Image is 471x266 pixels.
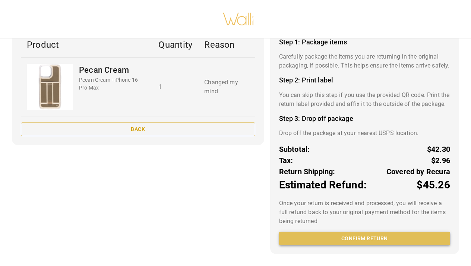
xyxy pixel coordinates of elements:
p: $2.96 [431,155,450,166]
button: Confirm return [279,232,450,245]
p: Covered by Recura [386,166,450,177]
p: Product [27,38,146,51]
p: Tax: [279,155,293,166]
p: Once your return is received and processed, you will receive a full refund back to your original ... [279,199,450,226]
p: Return Shipping: [279,166,335,177]
h4: Step 1: Package items [279,38,450,46]
p: 1 [158,82,192,91]
p: $42.30 [427,144,450,155]
p: Quantity [158,38,192,51]
h4: Step 3: Drop off package [279,115,450,123]
p: Reason [204,38,249,51]
img: walli-inc.myshopify.com [222,3,255,35]
p: Estimated Refund: [279,177,367,193]
p: $45.26 [417,177,450,193]
p: You can skip this step if you use the provided QR code. Print the return label provided and affix... [279,91,450,109]
p: Changed my mind [204,78,249,96]
p: Drop off the package at your nearest USPS location. [279,129,450,138]
button: Back [21,122,255,136]
p: Pecan Cream - iPhone 16 Pro Max [79,76,146,92]
h4: Step 2: Print label [279,76,450,84]
p: Carefully package the items you are returning in the original packaging, if possible. This helps ... [279,52,450,70]
p: Pecan Cream [79,64,146,76]
p: Subtotal: [279,144,310,155]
